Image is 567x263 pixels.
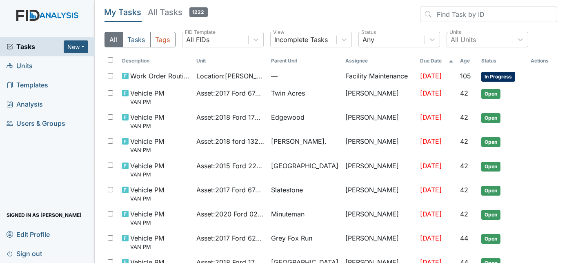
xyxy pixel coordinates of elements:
[193,54,267,68] th: Toggle SortBy
[119,54,193,68] th: Toggle SortBy
[481,186,500,196] span: Open
[420,210,442,218] span: [DATE]
[460,210,468,218] span: 42
[7,228,50,241] span: Edit Profile
[130,136,164,154] span: Vehicle PM VAN PM
[481,162,500,172] span: Open
[420,137,442,145] span: [DATE]
[196,161,264,171] span: Asset : 2015 Ford 22364
[342,206,416,230] td: [PERSON_NAME]
[271,161,338,171] span: [GEOGRAPHIC_DATA]
[342,68,416,85] td: Facility Maintenance
[130,71,190,81] span: Work Order Routine
[130,219,164,227] small: VAN PM
[130,161,164,178] span: Vehicle PM VAN PM
[196,209,264,219] span: Asset : 2020 Ford 02107
[189,7,208,17] span: 1222
[451,35,476,45] div: All Units
[342,158,416,182] td: [PERSON_NAME]
[460,89,468,97] span: 42
[457,54,478,68] th: Toggle SortBy
[122,32,151,47] button: Tasks
[130,209,164,227] span: Vehicle PM VAN PM
[271,136,327,146] span: [PERSON_NAME].
[130,185,164,203] span: Vehicle PM VAN PM
[196,88,264,98] span: Asset : 2017 Ford 67435
[481,72,515,82] span: In Progress
[130,171,164,178] small: VAN PM
[527,54,557,68] th: Actions
[196,71,264,81] span: Location : [PERSON_NAME]
[271,112,305,122] span: Edgewood
[7,209,82,221] span: Signed in as [PERSON_NAME]
[481,137,500,147] span: Open
[420,113,442,121] span: [DATE]
[481,210,500,220] span: Open
[481,89,500,99] span: Open
[342,109,416,133] td: [PERSON_NAME]
[460,137,468,145] span: 42
[363,35,375,45] div: Any
[130,98,164,106] small: VAN PM
[130,195,164,203] small: VAN PM
[460,72,471,80] span: 105
[420,162,442,170] span: [DATE]
[271,88,305,98] span: Twin Acres
[420,234,442,242] span: [DATE]
[481,234,500,244] span: Open
[420,186,442,194] span: [DATE]
[342,85,416,109] td: [PERSON_NAME]
[130,243,164,251] small: VAN PM
[105,32,176,47] div: Type filter
[271,185,303,195] span: Slatestone
[196,185,264,195] span: Asset : 2017 Ford 67436
[420,89,442,97] span: [DATE]
[420,72,442,80] span: [DATE]
[7,247,42,260] span: Sign out
[275,35,328,45] div: Incomplete Tasks
[130,233,164,251] span: Vehicle PM VAN PM
[417,54,457,68] th: Toggle SortBy
[130,122,164,130] small: VAN PM
[130,146,164,154] small: VAN PM
[420,7,557,22] input: Find Task by ID
[150,32,176,47] button: Tags
[148,7,208,18] h5: All Tasks
[196,233,264,243] span: Asset : 2017 Ford 62225
[105,7,142,18] h5: My Tasks
[478,54,527,68] th: Toggle SortBy
[64,40,88,53] button: New
[271,209,305,219] span: Minuteman
[130,88,164,106] span: Vehicle PM VAN PM
[7,98,43,111] span: Analysis
[130,112,164,130] span: Vehicle PM VAN PM
[342,54,416,68] th: Assignee
[460,162,468,170] span: 42
[108,57,113,62] input: Toggle All Rows Selected
[196,112,264,122] span: Asset : 2018 Ford 17643
[187,35,210,45] div: All FIDs
[196,136,264,146] span: Asset : 2018 ford 13242
[481,113,500,123] span: Open
[7,117,65,130] span: Users & Groups
[460,186,468,194] span: 42
[342,230,416,254] td: [PERSON_NAME]
[271,233,312,243] span: Grey Fox Run
[271,71,339,81] span: —
[7,42,64,51] a: Tasks
[342,133,416,157] td: [PERSON_NAME]
[268,54,342,68] th: Toggle SortBy
[7,60,33,72] span: Units
[460,234,468,242] span: 44
[7,79,48,91] span: Templates
[460,113,468,121] span: 42
[105,32,123,47] button: All
[342,182,416,206] td: [PERSON_NAME]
